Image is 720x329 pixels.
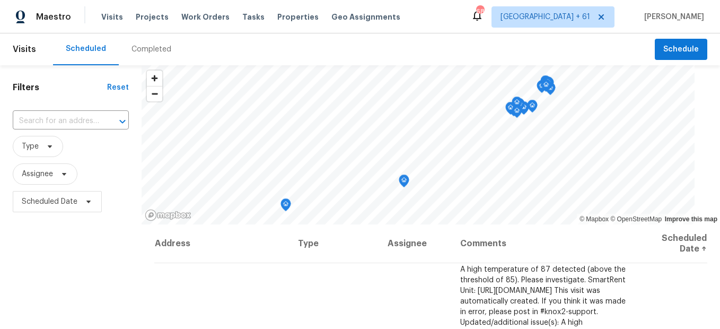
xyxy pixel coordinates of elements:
[22,141,39,152] span: Type
[142,65,695,224] canvas: Map
[136,12,169,22] span: Projects
[399,175,409,191] div: Map marker
[512,97,522,113] div: Map marker
[277,12,319,22] span: Properties
[655,39,707,60] button: Schedule
[610,215,662,223] a: OpenStreetMap
[541,79,551,96] div: Map marker
[242,13,265,21] span: Tasks
[36,12,71,22] span: Maestro
[280,198,291,215] div: Map marker
[107,82,129,93] div: Reset
[476,6,484,17] div: 680
[640,12,704,22] span: [PERSON_NAME]
[13,38,36,61] span: Visits
[154,224,289,263] th: Address
[147,71,162,86] button: Zoom in
[527,100,538,116] div: Map marker
[147,86,162,101] button: Zoom out
[145,209,191,221] a: Mapbox homepage
[665,215,717,223] a: Improve this map
[22,169,53,179] span: Assignee
[537,80,547,97] div: Map marker
[505,102,516,118] div: Map marker
[512,105,522,122] div: Map marker
[331,12,400,22] span: Geo Assignments
[452,224,637,263] th: Comments
[66,44,106,54] div: Scheduled
[101,12,123,22] span: Visits
[579,215,609,223] a: Mapbox
[542,76,553,93] div: Map marker
[379,224,452,263] th: Assignee
[181,12,230,22] span: Work Orders
[115,114,130,129] button: Open
[131,44,171,55] div: Completed
[501,12,590,22] span: [GEOGRAPHIC_DATA] + 61
[13,113,99,129] input: Search for an address...
[22,196,77,207] span: Scheduled Date
[663,43,699,56] span: Schedule
[540,75,551,92] div: Map marker
[13,82,107,93] h1: Filters
[637,224,707,263] th: Scheduled Date ↑
[289,224,379,263] th: Type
